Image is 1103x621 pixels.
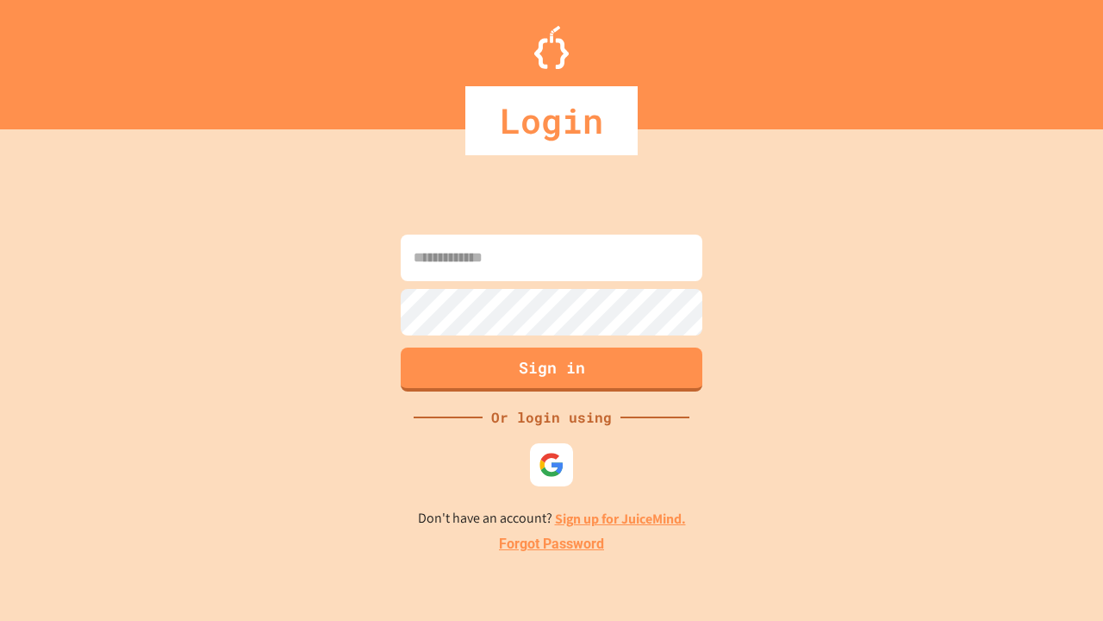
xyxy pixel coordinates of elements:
[465,86,638,155] div: Login
[534,26,569,69] img: Logo.svg
[418,508,686,530] p: Don't have an account?
[401,348,702,392] button: Sign in
[555,510,686,528] a: Sign up for JuiceMind.
[539,452,564,478] img: google-icon.svg
[483,407,620,428] div: Or login using
[499,534,604,555] a: Forgot Password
